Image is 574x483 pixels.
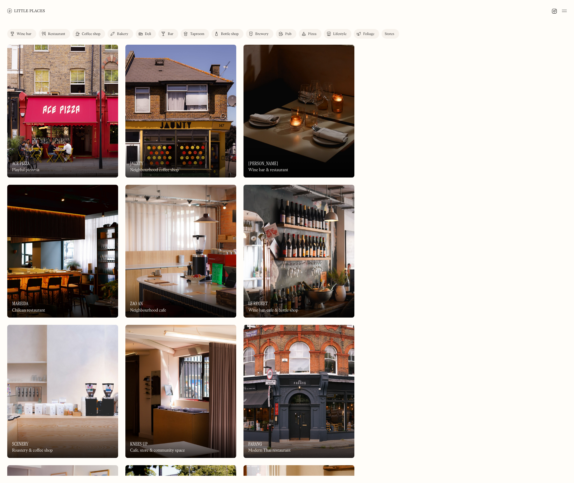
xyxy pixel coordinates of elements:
div: Cafe, store & community space [130,448,185,453]
a: Coffee shop [73,29,105,39]
div: Deli [145,32,151,36]
div: Modern Thai restaurant [248,448,291,453]
a: Bakery [108,29,133,39]
h3: Zao An [130,301,143,306]
h3: Ace Pizza [12,161,30,166]
h3: [PERSON_NAME] [248,161,278,166]
div: Wine bar, cafe & bottle shop [248,308,298,313]
div: Wine bar [17,32,31,36]
h3: Mareida [12,301,28,306]
a: SceneryScenerySceneryRoastery & coffee shop [7,325,118,458]
div: Taproom [190,32,204,36]
h3: Jaunty [130,161,143,166]
div: Roastery & coffee shop [12,448,53,453]
a: JauntyJauntyJauntyNeighbourhood coffee shop [125,45,236,178]
img: Scenery [7,325,118,458]
a: Bar [158,29,178,39]
a: Stores [382,29,399,39]
a: MareidaMareidaMareidaChilean restaurant [7,185,118,318]
div: Pizza [308,32,317,36]
img: Knees Up [125,325,236,458]
a: Bottle shop [211,29,243,39]
div: Foliage [363,32,374,36]
h3: Le Regret [248,301,268,306]
a: Brewery [246,29,273,39]
div: Playful pizzeria [12,168,40,173]
h3: Knees Up [130,441,148,447]
a: Knees UpKnees UpKnees UpCafe, store & community space [125,325,236,458]
a: Restaurant [39,29,70,39]
h3: Farang [248,441,262,447]
div: Bakery [117,32,128,36]
img: Luna [243,45,354,178]
a: Foliage [354,29,379,39]
div: Brewery [255,32,269,36]
h3: Scenery [12,441,28,447]
a: FarangFarangFarangModern Thai restaurant [243,325,354,458]
div: Coffee shop [82,32,100,36]
a: Pizza [299,29,321,39]
div: Wine bar & restaurant [248,168,288,173]
div: Lifestyle [333,32,347,36]
img: Le Regret [243,185,354,318]
a: Pub [276,29,296,39]
img: Jaunty [125,45,236,178]
div: Neighbourhood cafe [130,308,166,313]
img: Farang [243,325,354,458]
div: Bottle shop [221,32,239,36]
img: Mareida [7,185,118,318]
a: Lifestyle [324,29,351,39]
a: Zao AnZao AnZao AnNeighbourhood cafe [125,185,236,318]
a: LunaLuna[PERSON_NAME]Wine bar & restaurant [243,45,354,178]
a: Ace PizzaAce PizzaAce PizzaPlayful pizzeria [7,45,118,178]
img: Zao An [125,185,236,318]
img: Ace Pizza [7,45,118,178]
div: Restaurant [48,32,65,36]
a: Deli [136,29,156,39]
div: Chilean restaurant [12,308,45,313]
a: Taproom [181,29,209,39]
a: Wine bar [7,29,36,39]
div: Neighbourhood coffee shop [130,168,179,173]
div: Pub [285,32,292,36]
div: Bar [168,32,173,36]
div: Stores [385,32,394,36]
a: Le RegretLe RegretLe RegretWine bar, cafe & bottle shop [243,185,354,318]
